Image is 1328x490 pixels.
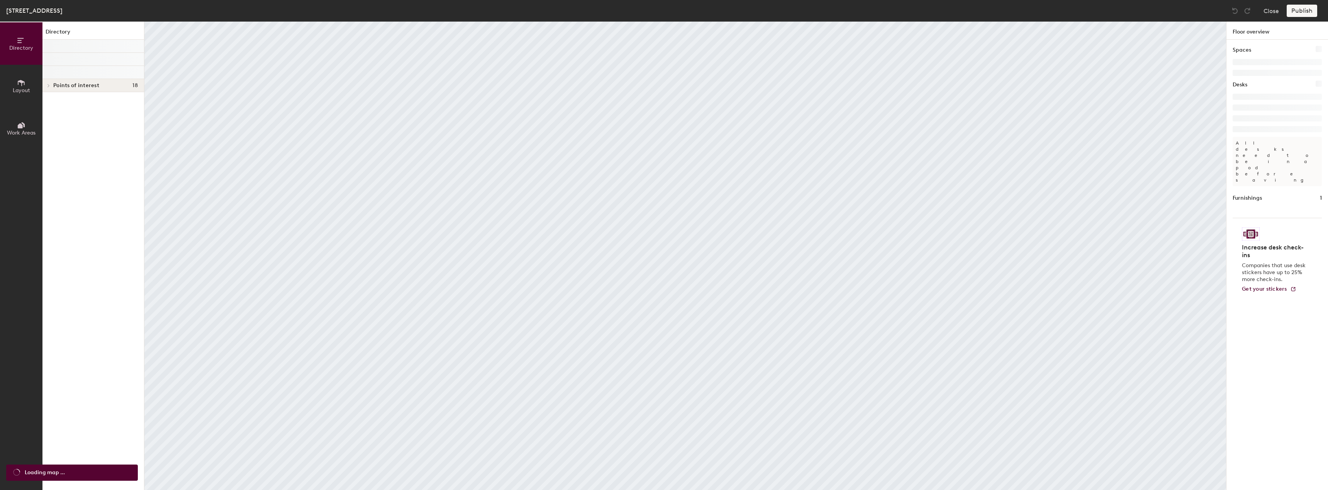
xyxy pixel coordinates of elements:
[53,83,99,89] span: Points of interest
[1233,81,1247,89] h1: Desks
[1226,22,1328,40] h1: Floor overview
[1320,194,1322,202] h1: 1
[1242,244,1308,259] h4: Increase desk check-ins
[1231,7,1239,15] img: Undo
[25,468,65,477] span: Loading map ...
[132,83,138,89] span: 18
[1242,227,1260,241] img: Sticker logo
[1233,137,1322,186] p: All desks need to be in a pod before saving
[1242,262,1308,283] p: Companies that use desk stickers have up to 25% more check-ins.
[1242,286,1287,292] span: Get your stickers
[1233,194,1262,202] h1: Furnishings
[7,130,36,136] span: Work Areas
[1242,286,1296,293] a: Get your stickers
[1233,46,1251,54] h1: Spaces
[1264,5,1279,17] button: Close
[144,22,1226,490] canvas: Map
[13,87,30,94] span: Layout
[6,6,63,15] div: [STREET_ADDRESS]
[42,28,144,40] h1: Directory
[1243,7,1251,15] img: Redo
[9,45,33,51] span: Directory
